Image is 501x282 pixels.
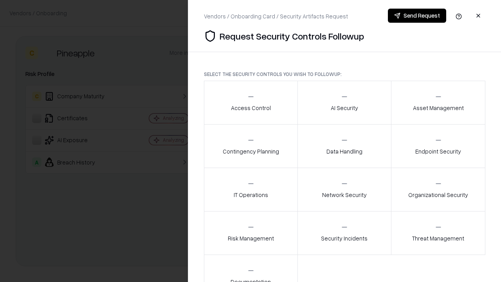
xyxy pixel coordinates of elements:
p: Organizational Security [408,191,468,199]
button: Data Handling [297,124,392,168]
p: Risk Management [228,234,274,242]
button: Threat Management [391,211,485,255]
p: Threat Management [412,234,464,242]
button: Asset Management [391,81,485,125]
p: Network Security [322,191,367,199]
button: Security Incidents [297,211,392,255]
p: Security Incidents [321,234,368,242]
p: Request Security Controls Followup [220,30,364,42]
button: Access Control [204,81,298,125]
p: Data Handling [326,147,362,155]
button: IT Operations [204,168,298,211]
div: Vendors / Onboarding Card / Security Artifacts Request [204,12,348,20]
p: Access Control [231,104,271,112]
p: AI Security [331,104,358,112]
button: Send Request [388,9,446,23]
button: Organizational Security [391,168,485,211]
button: Endpoint Security [391,124,485,168]
button: Network Security [297,168,392,211]
button: Contingency Planning [204,124,298,168]
p: Asset Management [413,104,464,112]
button: AI Security [297,81,392,125]
button: Risk Management [204,211,298,255]
p: Endpoint Security [415,147,461,155]
p: Contingency Planning [223,147,279,155]
p: Select the security controls you wish to followup: [204,71,485,78]
p: IT Operations [234,191,268,199]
